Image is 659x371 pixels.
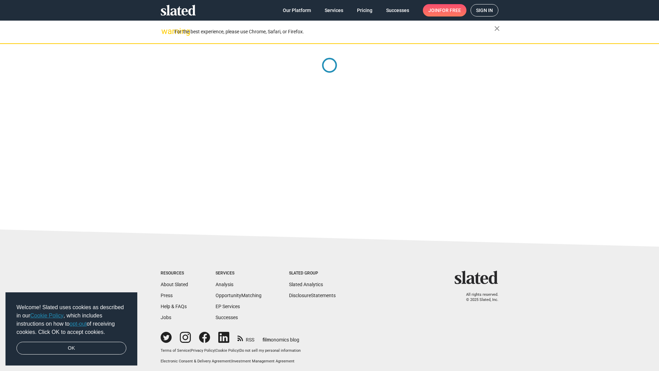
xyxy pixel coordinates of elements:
[232,359,294,363] a: Investment Management Agreement
[240,348,301,353] button: Do not sell my personal information
[493,24,501,33] mat-icon: close
[216,293,262,298] a: OpportunityMatching
[439,4,461,16] span: for free
[16,342,126,355] a: dismiss cookie message
[215,348,216,353] span: |
[161,315,171,320] a: Jobs
[238,333,254,343] a: RSS
[216,315,238,320] a: Successes
[161,348,190,353] a: Terms of Service
[357,4,372,16] span: Pricing
[351,4,378,16] a: Pricing
[174,27,494,36] div: For the best experience, please use Chrome, Safari, or Firefox.
[216,282,233,287] a: Analysis
[231,359,232,363] span: |
[277,4,316,16] a: Our Platform
[30,313,63,318] a: Cookie Policy
[289,282,323,287] a: Slated Analytics
[161,282,188,287] a: About Slated
[319,4,349,16] a: Services
[459,292,498,302] p: All rights reserved. © 2025 Slated, Inc.
[216,304,240,309] a: EP Services
[386,4,409,16] span: Successes
[381,4,415,16] a: Successes
[239,348,240,353] span: |
[161,271,188,276] div: Resources
[263,331,299,343] a: filmonomics blog
[5,292,137,366] div: cookieconsent
[289,293,336,298] a: DisclosureStatements
[191,348,215,353] a: Privacy Policy
[70,321,87,327] a: opt-out
[283,4,311,16] span: Our Platform
[161,304,187,309] a: Help & FAQs
[161,27,170,35] mat-icon: warning
[161,293,173,298] a: Press
[190,348,191,353] span: |
[428,4,461,16] span: Join
[289,271,336,276] div: Slated Group
[263,337,271,342] span: film
[216,271,262,276] div: Services
[161,359,231,363] a: Electronic Consent & Delivery Agreement
[16,303,126,336] span: Welcome! Slated uses cookies as described in our , which includes instructions on how to of recei...
[216,348,239,353] a: Cookie Policy
[325,4,343,16] span: Services
[476,4,493,16] span: Sign in
[423,4,466,16] a: Joinfor free
[471,4,498,16] a: Sign in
